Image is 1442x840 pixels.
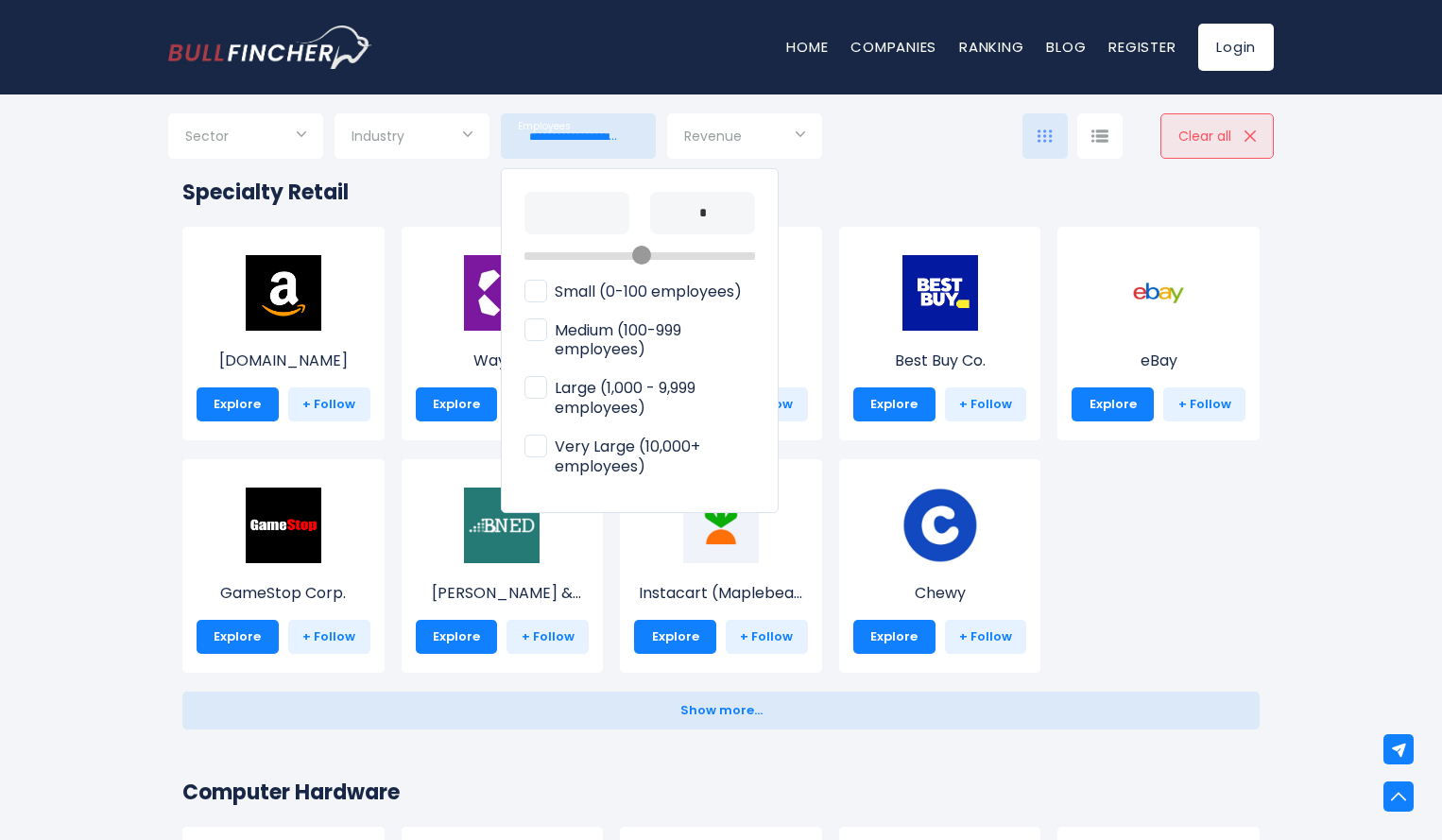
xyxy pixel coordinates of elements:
[524,379,755,419] span: Large (1,000 - 9,999 employees)
[168,26,372,69] img: Bullfincher logo
[518,120,571,132] span: Employees
[1108,37,1176,57] a: Register
[786,37,828,57] a: Home
[1198,24,1274,71] a: Login
[684,128,742,145] span: Revenue
[1046,37,1086,57] a: Blog
[959,37,1023,57] a: Ranking
[850,37,936,57] a: Companies
[524,321,755,361] span: Medium (100-999 employees)
[168,26,371,69] a: Go to homepage
[524,283,742,302] span: Small (0-100 employees)
[524,437,755,477] span: Very Large (10,000+ employees)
